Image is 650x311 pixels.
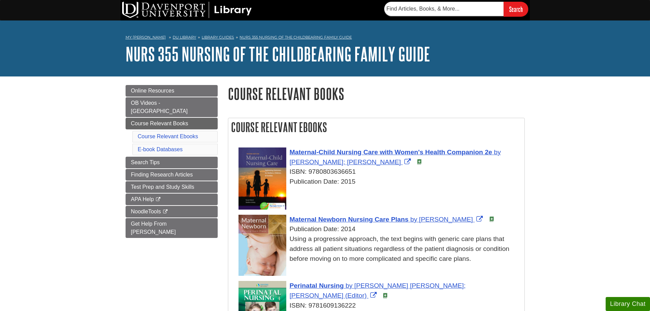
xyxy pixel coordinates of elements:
[417,159,422,165] img: e-Book
[131,121,188,126] span: Course Relevant Books
[155,197,161,202] i: This link opens in a new window
[126,194,218,205] a: APA Help
[290,216,485,223] a: Link opens in new window
[126,85,218,97] a: Online Resources
[122,2,252,18] img: DU Library
[290,158,401,166] span: [PERSON_NAME]; [PERSON_NAME]
[228,85,525,102] h1: Course Relevant Books
[239,167,521,177] div: ISBN: 9780803636651
[126,34,166,40] a: My [PERSON_NAME]
[131,172,193,178] span: Finding Research Articles
[290,282,466,299] a: Link opens in new window
[138,146,183,152] a: E-book Databases
[162,210,168,214] i: This link opens in a new window
[126,118,218,129] a: Course Relevant Books
[126,157,218,168] a: Search Tips
[173,35,196,40] a: DU Library
[126,33,525,44] nav: breadcrumb
[126,218,218,238] a: Get Help From [PERSON_NAME]
[382,293,388,298] img: e-Book
[384,2,528,16] form: Searches DU Library's articles, books, and more
[126,206,218,217] a: NoodleTools
[419,216,473,223] span: [PERSON_NAME]
[290,282,344,289] span: Perinatal Nursing
[240,35,352,40] a: NURS 355 Nursing of the Childbearing Family Guide
[239,177,521,187] div: Publication Date: 2015
[239,215,286,276] img: Cover Art
[131,159,160,165] span: Search Tips
[131,100,188,114] span: OB Videos - [GEOGRAPHIC_DATA]
[290,282,466,299] span: [PERSON_NAME] [PERSON_NAME]; [PERSON_NAME] (Editor)
[290,149,501,166] a: Link opens in new window
[239,224,521,234] div: Publication Date: 2014
[239,234,521,264] div: Using a progressive approach, the text begins with generic care plans that address all patient si...
[126,85,218,238] div: Guide Page Menu
[239,301,521,311] div: ISBN: 9781609136222
[131,209,161,214] span: NoodleTools
[126,43,430,65] a: NURS 355 Nursing of the Childbearing Family Guide
[131,88,174,94] span: Online Resources
[126,97,218,117] a: OB Videos - [GEOGRAPHIC_DATA]
[494,149,501,156] span: by
[126,169,218,181] a: Finding Research Articles
[384,2,504,16] input: Find Articles, Books, & More...
[126,181,218,193] a: Test Prep and Study Skills
[489,216,494,222] img: e-Book
[504,2,528,16] input: Search
[410,216,417,223] span: by
[138,133,198,139] a: Course Relevant Ebooks
[346,282,352,289] span: by
[131,196,154,202] span: APA Help
[290,149,492,156] span: Maternal-Child Nursing Care with Women's Health Companion 2e
[131,184,194,190] span: Test Prep and Study Skills
[606,297,650,311] button: Library Chat
[202,35,234,40] a: Library Guides
[290,216,409,223] span: Maternal Newborn Nursing Care Plans
[228,118,524,136] h2: Course Relevant Ebooks
[131,221,176,235] span: Get Help From [PERSON_NAME]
